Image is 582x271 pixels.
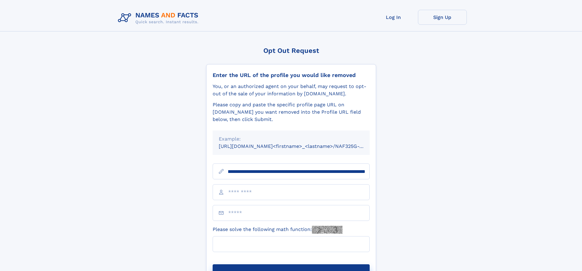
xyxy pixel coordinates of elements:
[213,101,370,123] div: Please copy and paste the specific profile page URL on [DOMAIN_NAME] you want removed into the Pr...
[213,83,370,97] div: You, or an authorized agent on your behalf, may request to opt-out of the sale of your informatio...
[213,226,342,234] label: Please solve the following math function:
[219,143,381,149] small: [URL][DOMAIN_NAME]<firstname>_<lastname>/NAF325G-xxxxxxxx
[213,72,370,79] div: Enter the URL of the profile you would like removed
[369,10,418,25] a: Log In
[115,10,203,26] img: Logo Names and Facts
[219,135,364,143] div: Example:
[418,10,467,25] a: Sign Up
[206,47,376,54] div: Opt Out Request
